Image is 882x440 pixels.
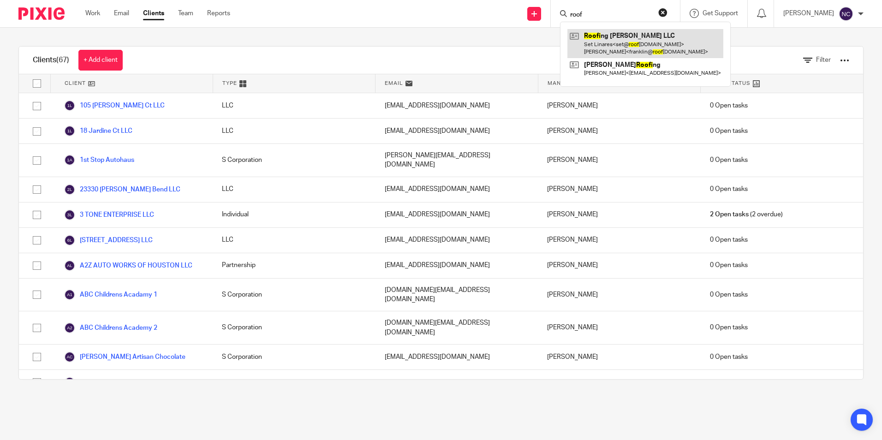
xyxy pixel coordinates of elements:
[64,235,75,246] img: svg%3E
[538,228,700,253] div: [PERSON_NAME]
[710,290,748,299] span: 0 Open tasks
[710,235,748,244] span: 0 Open tasks
[710,126,748,136] span: 0 Open tasks
[64,322,75,333] img: svg%3E
[143,9,164,18] a: Clients
[710,101,748,110] span: 0 Open tasks
[213,144,375,177] div: S Corporation
[64,351,75,363] img: svg%3E
[213,345,375,369] div: S Corporation
[28,75,46,92] input: Select all
[222,79,237,87] span: Type
[114,9,129,18] a: Email
[64,260,192,271] a: A2Z AUTO WORKS OF HOUSTON LLC
[538,345,700,369] div: [PERSON_NAME]
[178,9,193,18] a: Team
[839,6,853,21] img: svg%3E
[783,9,834,18] p: [PERSON_NAME]
[538,253,700,278] div: [PERSON_NAME]
[64,209,154,220] a: 3 TONE ENTERPRISE LLC
[64,100,75,111] img: svg%3E
[64,184,180,195] a: 23330 [PERSON_NAME] Bend LLC
[207,9,230,18] a: Reports
[213,370,375,395] div: Individual
[375,311,538,344] div: [DOMAIN_NAME][EMAIL_ADDRESS][DOMAIN_NAME]
[213,228,375,253] div: LLC
[569,11,652,19] input: Search
[375,119,538,143] div: [EMAIL_ADDRESS][DOMAIN_NAME]
[64,155,134,166] a: 1st Stop Autohaus
[538,311,700,344] div: [PERSON_NAME]
[703,10,738,17] span: Get Support
[65,79,86,87] span: Client
[64,322,157,333] a: ABC Childrens Academy 2
[213,253,375,278] div: Partnership
[213,202,375,227] div: Individual
[375,345,538,369] div: [EMAIL_ADDRESS][DOMAIN_NAME]
[375,253,538,278] div: [EMAIL_ADDRESS][DOMAIN_NAME]
[64,289,75,300] img: svg%3E
[18,7,65,20] img: Pixie
[538,144,700,177] div: [PERSON_NAME]
[710,261,748,270] span: 0 Open tasks
[64,209,75,220] img: svg%3E
[213,279,375,311] div: S Corporation
[538,279,700,311] div: [PERSON_NAME]
[33,55,69,65] h1: Clients
[385,79,403,87] span: Email
[710,378,748,387] span: 0 Open tasks
[538,93,700,118] div: [PERSON_NAME]
[375,202,538,227] div: [EMAIL_ADDRESS][DOMAIN_NAME]
[64,125,132,137] a: 18 Jardine Ct LLC
[64,184,75,195] img: svg%3E
[375,370,538,395] div: [EMAIL_ADDRESS][DOMAIN_NAME]
[710,210,749,219] span: 2 Open tasks
[213,93,375,118] div: LLC
[375,228,538,253] div: [EMAIL_ADDRESS][DOMAIN_NAME]
[375,279,538,311] div: [DOMAIN_NAME][EMAIL_ADDRESS][DOMAIN_NAME]
[64,100,165,111] a: 105 [PERSON_NAME] Ct LLC
[538,119,700,143] div: [PERSON_NAME]
[64,289,157,300] a: ABC Childrens Acadamy 1
[375,93,538,118] div: [EMAIL_ADDRESS][DOMAIN_NAME]
[375,144,538,177] div: [PERSON_NAME][EMAIL_ADDRESS][DOMAIN_NAME]
[710,210,783,219] span: (2 overdue)
[710,155,748,165] span: 0 Open tasks
[816,57,831,63] span: Filter
[710,184,748,194] span: 0 Open tasks
[78,50,123,71] a: + Add client
[538,370,700,395] div: [PERSON_NAME] [PERSON_NAME]
[64,125,75,137] img: svg%3E
[64,155,75,166] img: svg%3E
[64,377,146,388] a: Armen's Solutions LLC
[56,56,69,64] span: (67)
[64,260,75,271] img: svg%3E
[710,352,748,362] span: 0 Open tasks
[64,235,153,246] a: [STREET_ADDRESS] LLC
[658,8,667,17] button: Clear
[64,351,185,363] a: [PERSON_NAME] Artisan Chocolate
[538,202,700,227] div: [PERSON_NAME]
[548,79,577,87] span: Manager
[710,323,748,332] span: 0 Open tasks
[213,177,375,202] div: LLC
[85,9,100,18] a: Work
[213,119,375,143] div: LLC
[64,377,75,388] img: svg%3E
[213,311,375,344] div: S Corporation
[375,177,538,202] div: [EMAIL_ADDRESS][DOMAIN_NAME]
[538,177,700,202] div: [PERSON_NAME]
